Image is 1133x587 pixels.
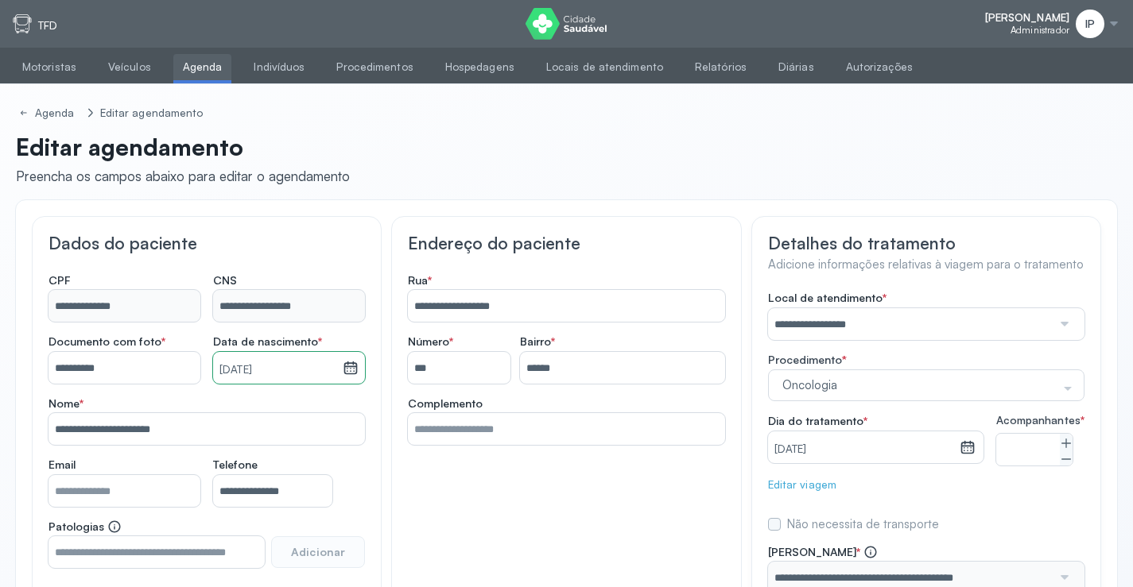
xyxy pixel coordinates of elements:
[537,54,673,80] a: Locais de atendimento
[520,334,555,349] span: Bairro
[768,353,842,366] span: Procedimento
[38,19,57,33] p: TFD
[408,273,432,288] span: Rua
[408,233,724,253] h3: Endereço do paciente
[49,273,71,288] span: CPF
[173,54,232,80] a: Agenda
[768,414,867,428] span: Dia do tratamento
[985,11,1069,25] span: [PERSON_NAME]
[49,519,122,534] span: Patologias
[408,334,453,349] span: Número
[100,106,204,120] div: Editar agendamento
[49,396,83,411] span: Nome
[768,291,887,305] span: Local de atendimento
[768,545,878,559] span: [PERSON_NAME]
[436,54,524,80] a: Hospedagens
[836,54,922,80] a: Autorizações
[13,14,32,33] img: tfd.svg
[97,103,207,123] a: Editar agendamento
[327,54,422,80] a: Procedimentos
[1085,17,1095,31] span: IP
[16,103,81,123] a: Agenda
[768,257,1084,272] h4: Adicione informações relativas à viagem para o tratamento
[49,458,76,472] span: Email
[526,8,607,40] img: logo do Cidade Saudável
[778,377,1058,393] span: Oncologia
[213,334,322,349] span: Data de nascimento
[213,458,258,472] span: Telefone
[13,54,86,80] a: Motoristas
[769,54,824,80] a: Diárias
[768,478,1084,492] div: Editar viagem
[16,133,350,161] p: Editar agendamento
[768,233,1084,253] h3: Detalhes do tratamento
[49,233,365,253] h3: Dados do paciente
[1011,25,1069,36] span: Administrador
[244,54,314,80] a: Indivíduos
[774,442,953,458] small: [DATE]
[213,273,237,288] span: CNS
[271,536,365,568] button: Adicionar
[219,362,336,378] small: [DATE]
[35,106,78,120] div: Agenda
[787,517,939,532] label: Não necessita de transporte
[408,396,483,411] span: Complemento
[16,168,350,184] div: Preencha os campos abaixo para editar o agendamento
[99,54,161,80] a: Veículos
[49,334,165,349] span: Documento com foto
[685,54,756,80] a: Relatórios
[996,414,1084,427] span: Acompanhantes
